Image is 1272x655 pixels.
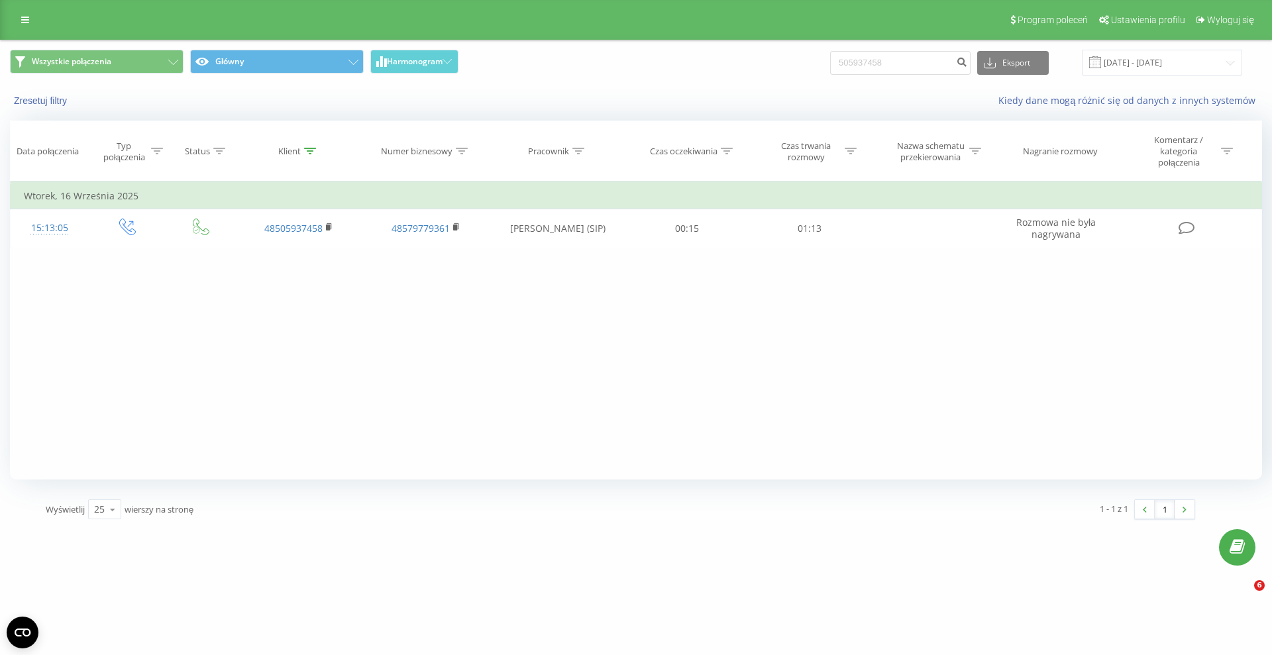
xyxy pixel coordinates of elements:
div: Czas trwania rozmowy [770,140,841,163]
div: Komentarz / kategoria połączenia [1140,134,1218,168]
td: 00:15 [626,209,748,248]
iframe: Intercom live chat [1227,580,1259,612]
button: Harmonogram [370,50,458,74]
div: Pracownik [528,146,569,157]
div: Numer biznesowy [381,146,452,157]
span: Rozmowa nie była nagrywana [1016,216,1096,240]
button: Zresetuj filtry [10,95,74,107]
span: Wyloguj się [1207,15,1254,25]
span: Wszystkie połączenia [32,56,111,67]
td: [PERSON_NAME] (SIP) [489,209,626,248]
div: Status [185,146,210,157]
div: Klient [278,146,301,157]
div: Nazwa schematu przekierowania [895,140,966,163]
span: 6 [1254,580,1265,591]
a: 1 [1155,500,1175,519]
span: Ustawienia profilu [1111,15,1185,25]
div: 1 - 1 z 1 [1100,502,1128,515]
td: 01:13 [748,209,870,248]
span: Harmonogram [387,57,443,66]
div: Nagranie rozmowy [1023,146,1098,157]
button: Główny [190,50,364,74]
div: Data połączenia [17,146,79,157]
div: 15:13:05 [24,215,76,241]
div: 25 [94,503,105,516]
a: 48505937458 [264,222,323,234]
a: Kiedy dane mogą różnić się od danych z innych systemów [998,94,1262,107]
span: Program poleceń [1018,15,1088,25]
div: Typ połączenia [100,140,148,163]
div: Czas oczekiwania [650,146,717,157]
button: Open CMP widget [7,617,38,648]
span: wierszy na stronę [125,503,193,515]
button: Eksport [977,51,1049,75]
td: Wtorek, 16 Września 2025 [11,183,1262,209]
input: Wyszukiwanie według numeru [830,51,971,75]
span: Wyświetlij [46,503,85,515]
button: Wszystkie połączenia [10,50,184,74]
a: 48579779361 [392,222,450,234]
